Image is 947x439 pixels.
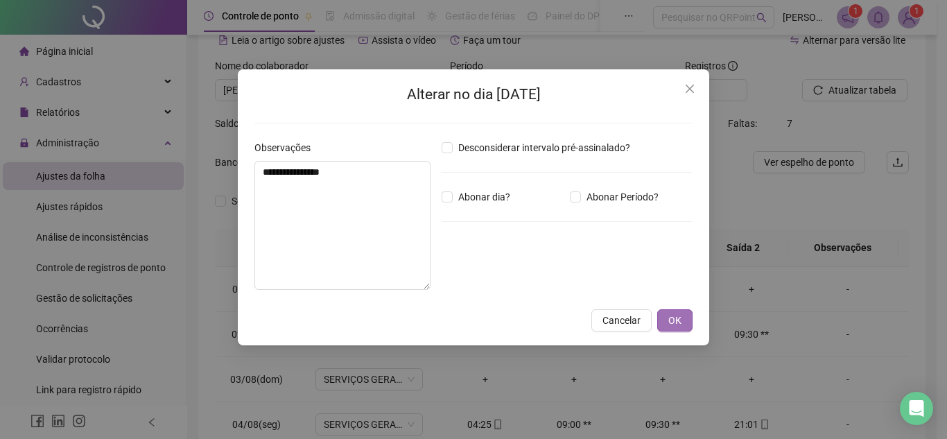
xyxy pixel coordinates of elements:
span: OK [668,313,681,328]
button: Close [679,78,701,100]
label: Observações [254,140,320,155]
div: Open Intercom Messenger [900,392,933,425]
span: close [684,83,695,94]
span: Abonar Período? [581,189,664,205]
button: Cancelar [591,309,652,332]
button: OK [657,309,693,332]
h2: Alterar no dia [DATE] [254,83,693,106]
span: Cancelar [602,313,641,328]
span: Abonar dia? [453,189,516,205]
span: Desconsiderar intervalo pré-assinalado? [453,140,636,155]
